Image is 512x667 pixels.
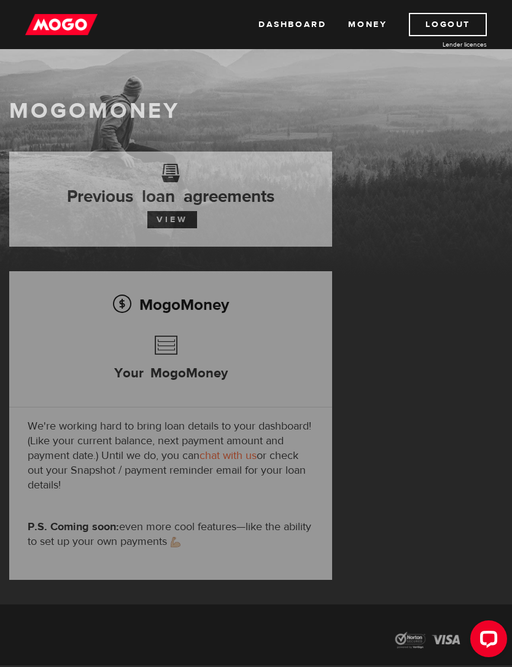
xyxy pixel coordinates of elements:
[9,98,503,124] h1: MogoMoney
[114,330,228,399] h3: Your MogoMoney
[147,211,197,228] a: View
[171,537,180,547] img: strong arm emoji
[395,40,487,49] a: Lender licences
[460,615,512,667] iframe: LiveChat chat widget
[348,13,387,36] a: Money
[25,13,98,36] img: mogo_logo-11ee424be714fa7cbb0f0f49df9e16ec.png
[409,13,487,36] a: Logout
[28,419,314,493] p: We're working hard to bring loan details to your dashboard! (Like your current balance, next paym...
[28,520,119,534] strong: P.S. Coming soon:
[28,291,314,317] h2: MogoMoney
[258,13,326,36] a: Dashboard
[28,172,314,202] h3: Previous loan agreements
[28,520,314,549] p: even more cool features—like the ability to set up your own payments
[200,449,257,463] a: chat with us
